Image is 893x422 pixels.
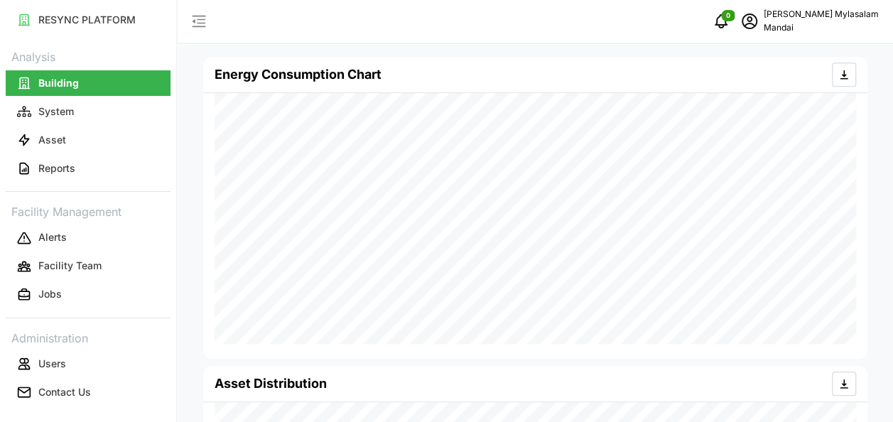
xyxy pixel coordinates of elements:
[38,161,75,175] p: Reports
[764,21,879,35] p: Mandai
[6,225,171,251] button: Alerts
[6,327,171,347] p: Administration
[38,13,136,27] p: RESYNC PLATFORM
[6,154,171,183] a: Reports
[38,76,79,90] p: Building
[6,378,171,406] a: Contact Us
[6,7,171,33] button: RESYNC PLATFORM
[38,287,62,301] p: Jobs
[735,7,764,36] button: schedule
[6,69,171,97] a: Building
[6,224,171,252] a: Alerts
[38,104,74,119] p: System
[6,127,171,153] button: Asset
[215,374,327,393] h4: Asset Distribution
[6,281,171,309] a: Jobs
[38,230,67,244] p: Alerts
[6,70,171,96] button: Building
[6,200,171,221] p: Facility Management
[6,6,171,34] a: RESYNC PLATFORM
[38,259,102,273] p: Facility Team
[38,385,91,399] p: Contact Us
[38,357,66,371] p: Users
[6,350,171,378] a: Users
[38,133,66,147] p: Asset
[707,7,735,36] button: notifications
[6,252,171,281] a: Facility Team
[6,97,171,126] a: System
[215,65,381,84] h4: Energy Consumption Chart
[6,351,171,377] button: Users
[764,8,879,21] p: [PERSON_NAME] Mylasalam
[6,156,171,181] button: Reports
[6,126,171,154] a: Asset
[6,282,171,308] button: Jobs
[6,254,171,279] button: Facility Team
[6,45,171,66] p: Analysis
[6,99,171,124] button: System
[6,379,171,405] button: Contact Us
[726,11,730,21] span: 0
